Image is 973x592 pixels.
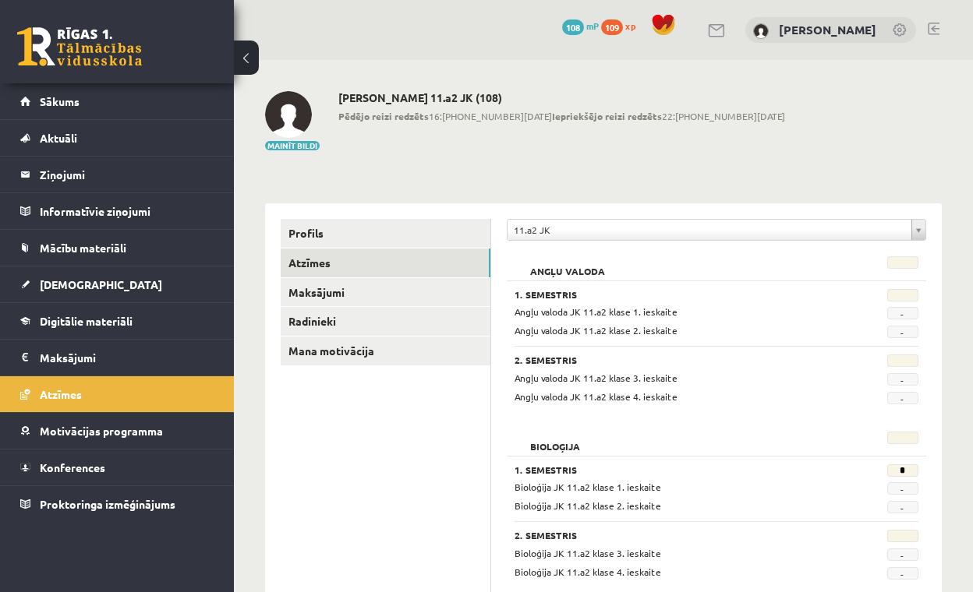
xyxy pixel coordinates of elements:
[20,376,214,412] a: Atzīmes
[887,307,918,319] span: -
[40,94,80,108] span: Sākums
[515,499,661,512] span: Bioloģija JK 11.a2 klase 2. ieskaite
[515,354,847,365] h3: 2. Semestris
[40,424,163,438] span: Motivācijas programma
[515,432,596,447] h2: Bioloģija
[20,120,214,156] a: Aktuāli
[601,19,623,35] span: 109
[515,372,678,384] span: Angļu valoda JK 11.a2 klase 3. ieskaite
[40,157,214,192] legend: Ziņojumi
[40,131,77,145] span: Aktuāli
[508,220,925,240] a: 11.a2 JK
[887,548,918,561] span: -
[515,547,661,559] span: Bioloģija JK 11.a2 klase 3. ieskaite
[40,314,133,328] span: Digitālie materiāli
[20,486,214,522] a: Proktoringa izmēģinājums
[40,387,82,401] span: Atzīmes
[601,19,643,32] a: 109 xp
[265,91,312,138] img: Rūdolfs Linavskis
[887,482,918,495] span: -
[20,340,214,375] a: Maksājumi
[20,303,214,339] a: Digitālie materiāli
[515,305,678,318] span: Angļu valoda JK 11.a2 klase 1. ieskaite
[40,497,175,511] span: Proktoringa izmēģinājums
[779,22,876,37] a: [PERSON_NAME]
[625,19,635,32] span: xp
[265,141,320,150] button: Mainīt bildi
[20,413,214,449] a: Motivācijas programma
[338,91,785,104] h2: [PERSON_NAME] 11.a2 JK (108)
[586,19,599,32] span: mP
[20,449,214,485] a: Konferences
[515,566,661,578] span: Bioloģija JK 11.a2 klase 4. ieskaite
[562,19,599,32] a: 108 mP
[338,110,429,122] b: Pēdējo reizi redzēts
[515,481,661,493] span: Bioloģija JK 11.a2 klase 1. ieskaite
[40,277,162,291] span: [DEMOGRAPHIC_DATA]
[515,390,678,403] span: Angļu valoda JK 11.a2 klase 4. ieskaite
[281,278,490,307] a: Maksājumi
[40,340,214,375] legend: Maksājumi
[17,27,142,66] a: Rīgas 1. Tālmācības vidusskola
[281,337,490,365] a: Mana motivācija
[552,110,662,122] b: Iepriekšējo reizi redzēts
[40,193,214,229] legend: Informatīvie ziņojumi
[515,464,847,475] h3: 1. Semestris
[515,289,847,300] h3: 1. Semestris
[515,256,621,272] h2: Angļu valoda
[562,19,584,35] span: 108
[887,373,918,386] span: -
[281,219,490,248] a: Profils
[753,23,769,39] img: Rūdolfs Linavskis
[40,241,126,255] span: Mācību materiāli
[515,530,847,541] h3: 2. Semestris
[20,230,214,266] a: Mācību materiāli
[20,193,214,229] a: Informatīvie ziņojumi
[515,324,678,337] span: Angļu valoda JK 11.a2 klase 2. ieskaite
[281,248,490,277] a: Atzīmes
[40,460,105,474] span: Konferences
[887,392,918,404] span: -
[20,157,214,192] a: Ziņojumi
[338,109,785,123] span: 16:[PHONE_NUMBER][DATE] 22:[PHONE_NUMBER][DATE]
[887,326,918,338] span: -
[887,501,918,513] span: -
[514,220,905,240] span: 11.a2 JK
[281,307,490,336] a: Radinieki
[20,83,214,119] a: Sākums
[887,567,918,580] span: -
[20,266,214,302] a: [DEMOGRAPHIC_DATA]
